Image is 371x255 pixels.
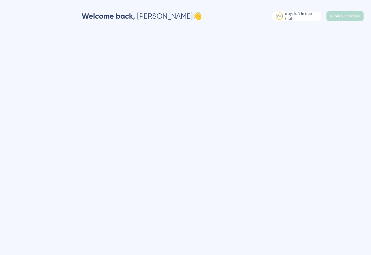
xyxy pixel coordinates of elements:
[330,14,360,19] span: Publish Changes
[82,11,135,20] span: Welcome back,
[326,11,364,21] button: Publish Changes
[285,11,319,21] div: days left in free trial
[82,11,202,21] div: [PERSON_NAME] 👋
[276,14,283,19] div: 250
